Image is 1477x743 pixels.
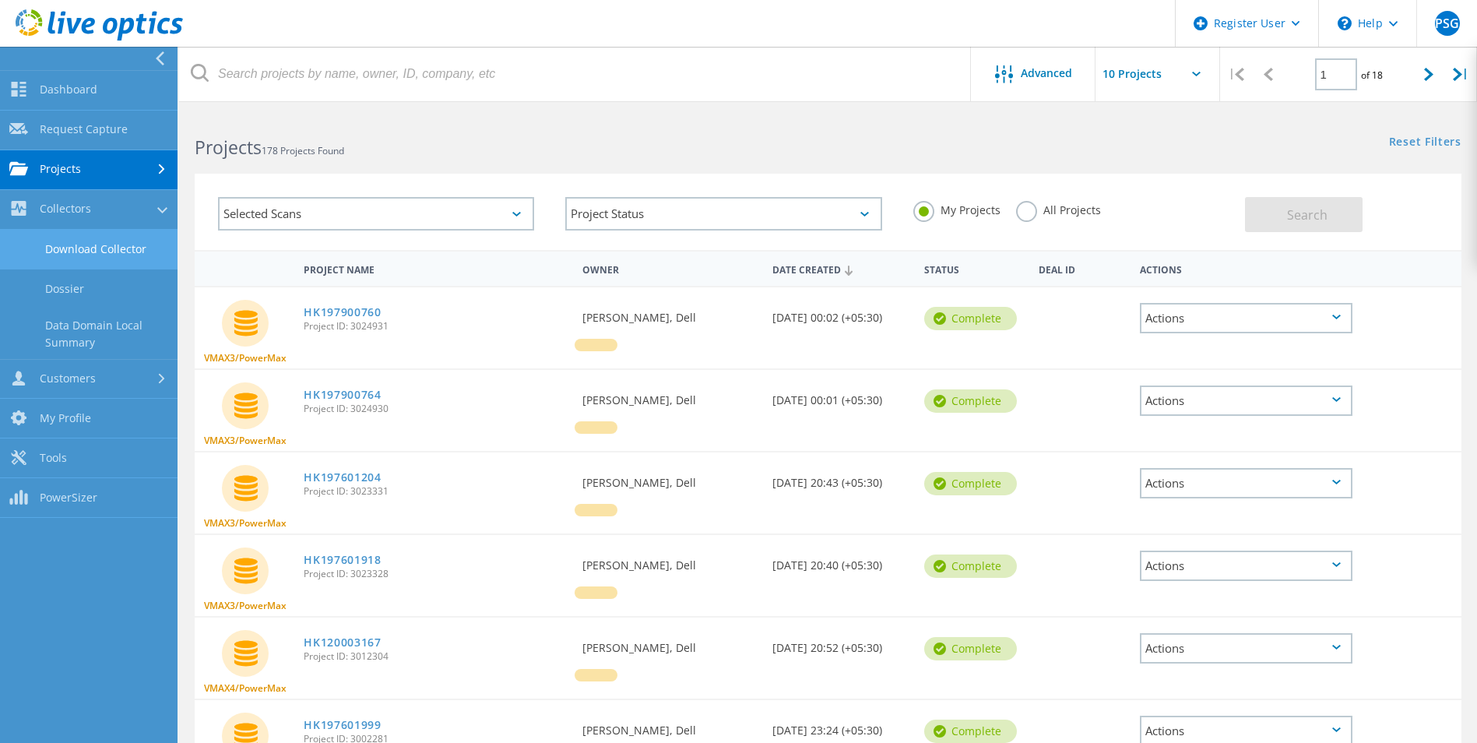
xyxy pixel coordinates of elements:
[1435,17,1459,30] span: PSG
[179,47,972,101] input: Search projects by name, owner, ID, company, etc
[1220,47,1252,102] div: |
[765,535,916,586] div: [DATE] 20:40 (+05:30)
[304,720,382,731] a: HK197601999
[304,569,567,579] span: Project ID: 3023328
[204,354,287,363] span: VMAX3/PowerMax
[765,370,916,421] div: [DATE] 00:01 (+05:30)
[765,287,916,339] div: [DATE] 00:02 (+05:30)
[1132,254,1360,283] div: Actions
[913,201,1000,216] label: My Projects
[304,404,567,414] span: Project ID: 3024930
[204,519,287,528] span: VMAX3/PowerMax
[1140,633,1352,664] div: Actions
[304,637,382,648] a: HK120003167
[195,135,262,160] b: Projects
[1031,254,1132,283] div: Deal Id
[304,555,382,565] a: HK197601918
[304,389,382,400] a: HK197900764
[304,322,567,331] span: Project ID: 3024931
[565,197,881,231] div: Project Status
[575,287,765,339] div: [PERSON_NAME], Dell
[924,555,1017,578] div: Complete
[1021,68,1072,79] span: Advanced
[1287,206,1328,224] span: Search
[575,370,765,421] div: [PERSON_NAME], Dell
[1016,201,1101,216] label: All Projects
[1389,136,1461,150] a: Reset Filters
[924,720,1017,743] div: Complete
[1445,47,1477,102] div: |
[204,684,287,693] span: VMAX4/PowerMax
[765,618,916,669] div: [DATE] 20:52 (+05:30)
[1140,551,1352,581] div: Actions
[1245,197,1363,232] button: Search
[575,452,765,504] div: [PERSON_NAME], Dell
[304,652,567,661] span: Project ID: 3012304
[16,33,183,44] a: Live Optics Dashboard
[924,389,1017,413] div: Complete
[924,472,1017,495] div: Complete
[218,197,534,231] div: Selected Scans
[262,144,344,157] span: 178 Projects Found
[765,254,916,283] div: Date Created
[575,618,765,669] div: [PERSON_NAME], Dell
[304,487,567,496] span: Project ID: 3023331
[1338,16,1352,30] svg: \n
[765,452,916,504] div: [DATE] 20:43 (+05:30)
[916,254,1030,283] div: Status
[575,535,765,586] div: [PERSON_NAME], Dell
[1361,69,1383,82] span: of 18
[1140,303,1352,333] div: Actions
[924,307,1017,330] div: Complete
[204,601,287,611] span: VMAX3/PowerMax
[1140,468,1352,498] div: Actions
[296,254,575,283] div: Project Name
[575,254,765,283] div: Owner
[924,637,1017,660] div: Complete
[204,436,287,445] span: VMAX3/PowerMax
[304,307,382,318] a: HK197900760
[1140,386,1352,416] div: Actions
[304,472,382,483] a: HK197601204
